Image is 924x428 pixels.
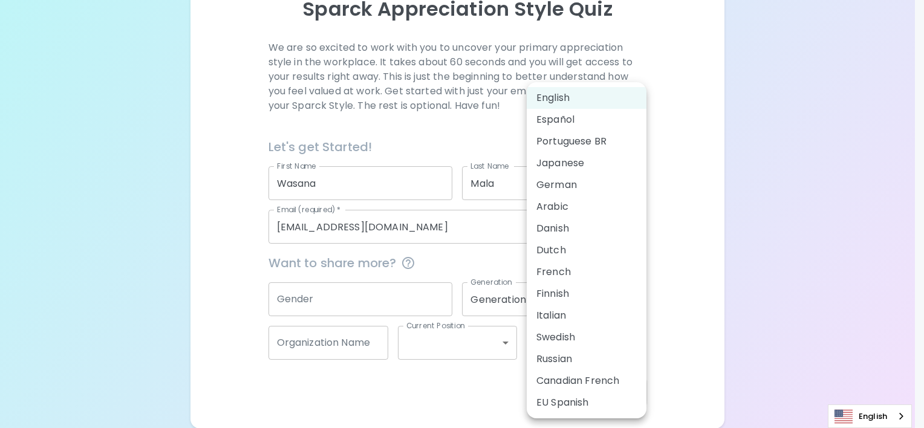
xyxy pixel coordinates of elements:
li: Finnish [527,283,646,305]
div: Language [828,404,912,428]
li: EU Spanish [527,392,646,413]
li: Dutch [527,239,646,261]
li: Arabic [527,196,646,218]
li: French [527,261,646,283]
aside: Language selected: English [828,404,912,428]
a: English [828,405,911,427]
li: German [527,174,646,196]
li: Swedish [527,326,646,348]
li: Español [527,109,646,131]
li: Italian [527,305,646,326]
li: Japanese [527,152,646,174]
li: Russian [527,348,646,370]
li: Canadian French [527,370,646,392]
li: Portuguese BR [527,131,646,152]
li: English [527,87,646,109]
li: Danish [527,218,646,239]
